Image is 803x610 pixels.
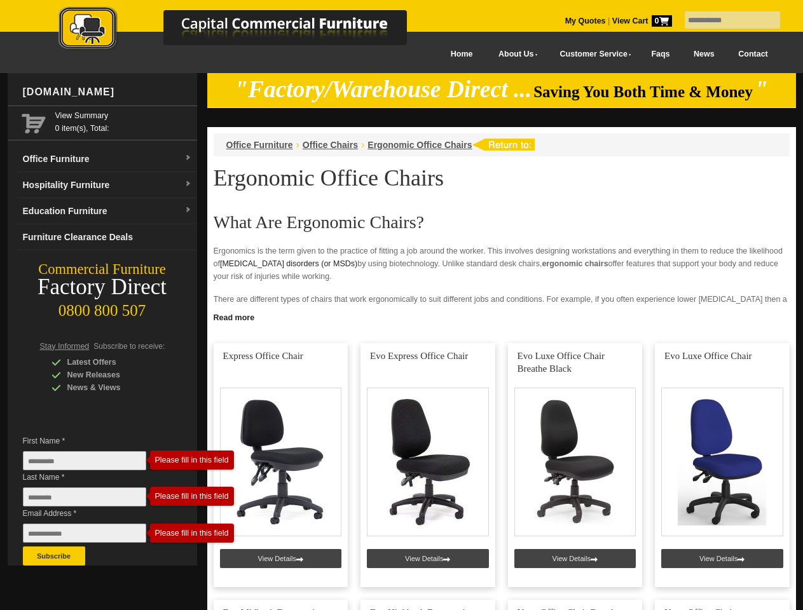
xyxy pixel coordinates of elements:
[214,293,790,318] p: There are different types of chairs that work ergonomically to suit different jobs and conditions...
[51,381,172,394] div: News & Views
[640,40,682,69] a: Faqs
[51,356,172,369] div: Latest Offers
[652,15,672,27] span: 0
[472,139,535,151] img: return to
[214,245,790,283] p: Ergonomics is the term given to the practice of fitting a job around the worker. This involves de...
[18,73,197,111] div: [DOMAIN_NAME]
[214,213,790,232] h2: What Are Ergonomic Chairs?
[55,109,192,133] span: 0 item(s), Total:
[23,507,165,520] span: Email Address *
[726,40,779,69] a: Contact
[226,140,293,150] a: Office Furniture
[23,487,146,506] input: Last Name *
[51,369,172,381] div: New Releases
[18,172,197,198] a: Hospitality Furnituredropdown
[18,224,197,250] a: Furniture Clearance Deals
[610,17,671,25] a: View Cart0
[23,435,165,447] span: First Name *
[18,146,197,172] a: Office Furnituredropdown
[184,180,192,188] img: dropdown
[542,259,608,268] strong: ergonomic chairs
[361,139,364,151] li: ›
[546,40,639,69] a: Customer Service
[24,6,469,53] img: Capital Commercial Furniture Logo
[55,109,192,122] a: View Summary
[303,140,358,150] a: Office Chairs
[40,342,90,351] span: Stay Informed
[184,207,192,214] img: dropdown
[207,308,796,324] a: Click to read more
[24,6,469,57] a: Capital Commercial Furniture Logo
[23,471,165,484] span: Last Name *
[18,198,197,224] a: Education Furnituredropdown
[155,492,229,501] div: Please fill in this field
[8,295,197,320] div: 0800 800 507
[296,139,299,151] li: ›
[484,40,546,69] a: About Us
[220,259,357,268] a: [MEDICAL_DATA] disorders (or MSDs)
[367,140,472,150] a: Ergonomic Office Chairs
[612,17,672,25] strong: View Cart
[755,76,768,102] em: "
[682,40,726,69] a: News
[8,278,197,296] div: Factory Direct
[93,342,165,351] span: Subscribe to receive:
[23,524,146,543] input: Email Address *
[23,546,85,566] button: Subscribe
[235,76,532,102] em: "Factory/Warehouse Direct ...
[214,166,790,190] h1: Ergonomic Office Chairs
[565,17,606,25] a: My Quotes
[155,456,229,464] div: Please fill in this field
[533,83,753,100] span: Saving You Both Time & Money
[8,261,197,278] div: Commercial Furniture
[23,451,146,470] input: First Name *
[155,529,229,538] div: Please fill in this field
[184,154,192,162] img: dropdown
